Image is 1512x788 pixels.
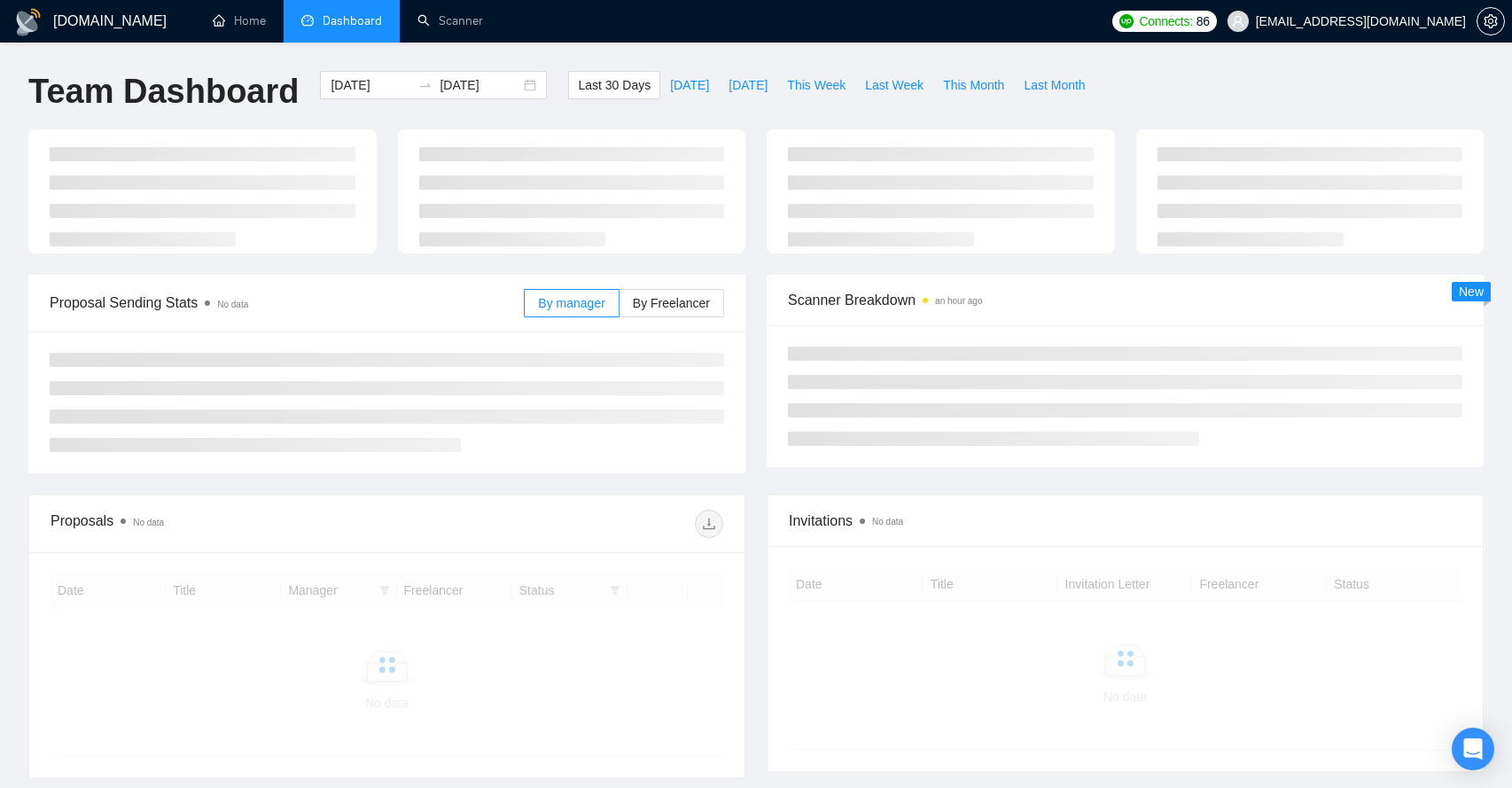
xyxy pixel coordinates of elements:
span: [DATE] [670,75,709,95]
img: logo [14,8,43,36]
button: [DATE] [719,71,777,99]
button: Last 30 Days [568,71,660,99]
span: to [418,78,433,92]
span: No data [872,517,903,527]
button: setting [1477,7,1505,35]
h1: Team Dashboard [28,71,299,113]
span: setting [1477,14,1504,28]
span: No data [133,518,164,527]
span: Invitations [789,510,1461,532]
button: Last Month [1014,71,1095,99]
button: Last Week [855,71,933,99]
input: Start date [331,75,411,95]
a: homeHome [213,13,266,28]
span: This Month [943,75,1004,95]
time: an hour ago [935,296,982,306]
span: By Freelancer [633,296,710,310]
span: dashboard [301,14,314,27]
span: user [1232,15,1244,27]
span: Dashboard [323,13,382,28]
span: By manager [538,296,604,310]
img: upwork-logo.png [1119,14,1134,28]
span: Proposal Sending Stats [50,292,524,314]
input: End date [440,75,520,95]
span: Last Week [865,75,924,95]
span: 86 [1196,12,1210,31]
span: Last Month [1024,75,1085,95]
button: This Week [777,71,855,99]
a: searchScanner [417,13,483,28]
span: Last 30 Days [578,75,651,95]
span: Scanner Breakdown [788,289,1462,311]
span: No data [217,300,248,309]
a: setting [1477,14,1505,28]
div: Proposals [51,510,387,538]
span: swap-right [418,78,433,92]
span: Connects: [1139,12,1192,31]
button: [DATE] [660,71,719,99]
button: This Month [933,71,1014,99]
span: This Week [787,75,846,95]
div: Open Intercom Messenger [1452,728,1494,770]
span: [DATE] [729,75,768,95]
span: New [1459,285,1484,299]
